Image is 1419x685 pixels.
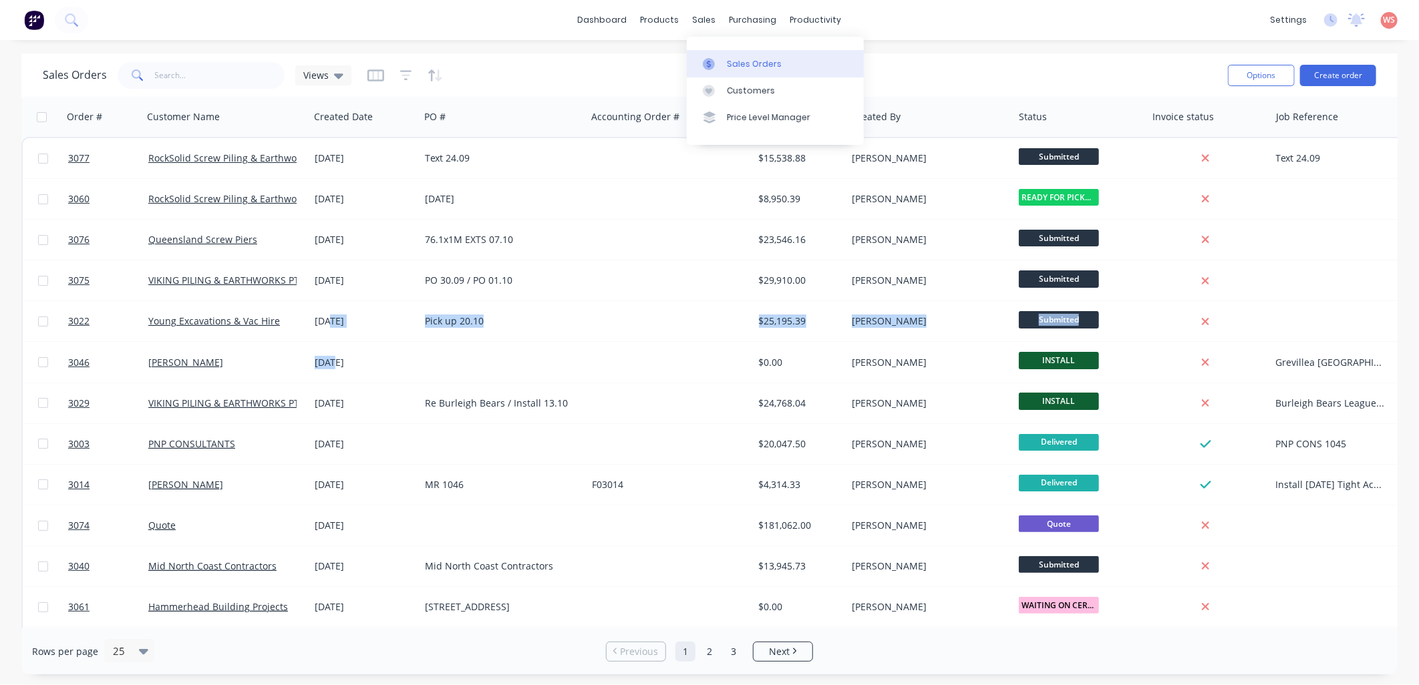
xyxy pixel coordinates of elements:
[592,478,740,491] div: F03014
[852,397,1000,410] div: [PERSON_NAME]
[759,397,838,410] div: $24,768.04
[68,505,148,545] a: 3074
[607,645,665,658] a: Previous page
[852,600,1000,614] div: [PERSON_NAME]
[425,559,573,573] div: Mid North Coast Contractors
[784,10,848,30] div: productivity
[727,111,810,124] div: Price Level Manager
[1384,14,1396,26] span: WS
[148,152,310,164] a: RockSolid Screw Piling & Earthworks
[315,152,414,165] div: [DATE]
[601,642,818,662] ul: Pagination
[759,559,838,573] div: $13,945.73
[68,519,90,532] span: 3074
[148,519,176,531] a: Quote
[68,397,90,410] span: 3029
[1019,475,1099,491] span: Delivered
[148,600,288,613] a: Hammerhead Building Projects
[68,478,90,491] span: 3014
[621,645,659,658] span: Previous
[315,559,414,573] div: [DATE]
[759,356,838,369] div: $0.00
[686,10,723,30] div: sales
[147,110,220,124] div: Customer Name
[68,559,90,573] span: 3040
[727,58,782,70] div: Sales Orders
[314,110,373,124] div: Created Date
[591,110,679,124] div: Accounting Order #
[852,314,1000,328] div: [PERSON_NAME]
[68,220,148,260] a: 3076
[315,356,414,369] div: [DATE]
[424,110,446,124] div: PO #
[1019,515,1099,532] span: Quote
[852,519,1000,532] div: [PERSON_NAME]
[315,233,414,246] div: [DATE]
[425,192,573,206] div: [DATE]
[687,104,864,131] a: Price Level Manager
[1019,110,1047,124] div: Status
[315,274,414,287] div: [DATE]
[315,192,414,206] div: [DATE]
[571,10,634,30] a: dashboard
[315,397,414,410] div: [DATE]
[68,437,90,451] span: 3003
[68,301,148,341] a: 3022
[425,314,573,328] div: Pick up 20.10
[315,519,414,532] div: [DATE]
[852,478,1000,491] div: [PERSON_NAME]
[1300,65,1376,86] button: Create order
[727,85,775,97] div: Customers
[315,437,414,451] div: [DATE]
[68,546,148,586] a: 3040
[852,192,1000,206] div: [PERSON_NAME]
[1276,152,1385,165] div: Text 24.09
[315,314,414,328] div: [DATE]
[425,478,573,491] div: MR 1046
[425,274,573,287] div: PO 30.09 / PO 01.10
[1152,110,1214,124] div: Invoice status
[1019,189,1099,206] span: READY FOR PICKU...
[852,152,1000,165] div: [PERSON_NAME]
[148,233,257,246] a: Queensland Screw Piers
[68,356,90,369] span: 3046
[425,397,573,410] div: Re Burleigh Bears / Install 13.10
[1276,437,1385,451] div: PNP CONS 1045
[68,152,90,165] span: 3077
[687,50,864,77] a: Sales Orders
[723,10,784,30] div: purchasing
[852,274,1000,287] div: [PERSON_NAME]
[852,356,1000,369] div: [PERSON_NAME]
[1228,65,1295,86] button: Options
[67,110,102,124] div: Order #
[1019,148,1099,165] span: Submitted
[724,642,744,662] a: Page 3
[852,559,1000,573] div: [PERSON_NAME]
[68,138,148,178] a: 3077
[1019,311,1099,328] span: Submitted
[24,10,44,30] img: Factory
[852,437,1000,451] div: [PERSON_NAME]
[68,465,148,505] a: 3014
[43,69,107,81] h1: Sales Orders
[148,314,280,327] a: Young Excavations & Vac Hire
[425,233,573,246] div: 76.1x1M EXTS 07.10
[687,77,864,104] a: Customers
[1276,356,1385,369] div: Grevillea [GEOGRAPHIC_DATA][PERSON_NAME]
[68,600,90,614] span: 3061
[759,152,838,165] div: $15,538.88
[315,478,414,491] div: [DATE]
[315,600,414,614] div: [DATE]
[425,152,573,165] div: Text 24.09
[1019,393,1099,409] span: INSTALL
[675,642,695,662] a: Page 1 is your current page
[68,233,90,246] span: 3076
[155,62,285,89] input: Search...
[1019,270,1099,287] span: Submitted
[68,274,90,287] span: 3075
[148,397,324,409] a: VIKING PILING & EARTHWORKS PTY LTD
[68,383,148,423] a: 3029
[759,519,838,532] div: $181,062.00
[425,600,573,614] div: [STREET_ADDRESS]
[759,233,838,246] div: $23,546.16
